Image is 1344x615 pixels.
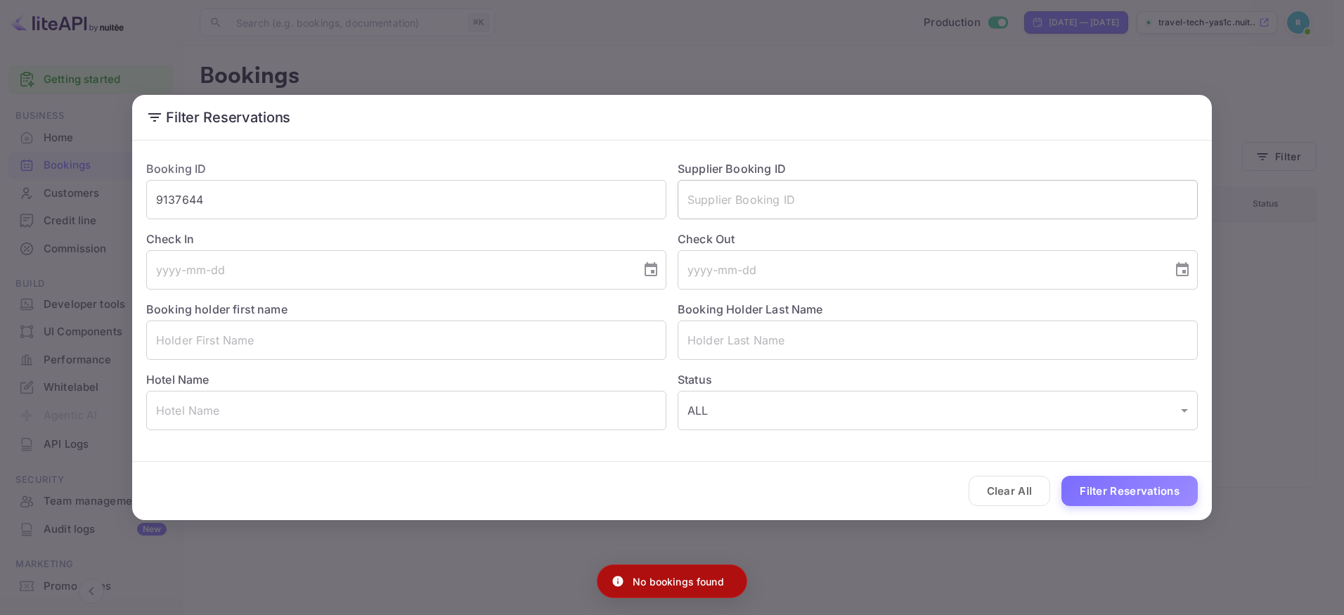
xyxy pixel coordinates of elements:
[146,391,666,430] input: Hotel Name
[146,162,207,176] label: Booking ID
[146,302,287,316] label: Booking holder first name
[132,95,1212,140] h2: Filter Reservations
[146,373,209,387] label: Hotel Name
[146,180,666,219] input: Booking ID
[678,371,1198,388] label: Status
[678,180,1198,219] input: Supplier Booking ID
[146,231,666,247] label: Check In
[1168,256,1196,284] button: Choose date
[678,321,1198,360] input: Holder Last Name
[146,250,631,290] input: yyyy-mm-dd
[678,302,823,316] label: Booking Holder Last Name
[146,321,666,360] input: Holder First Name
[633,574,724,589] p: No bookings found
[678,250,1163,290] input: yyyy-mm-dd
[678,231,1198,247] label: Check Out
[678,162,786,176] label: Supplier Booking ID
[678,391,1198,430] div: ALL
[637,256,665,284] button: Choose date
[1061,476,1198,506] button: Filter Reservations
[969,476,1051,506] button: Clear All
